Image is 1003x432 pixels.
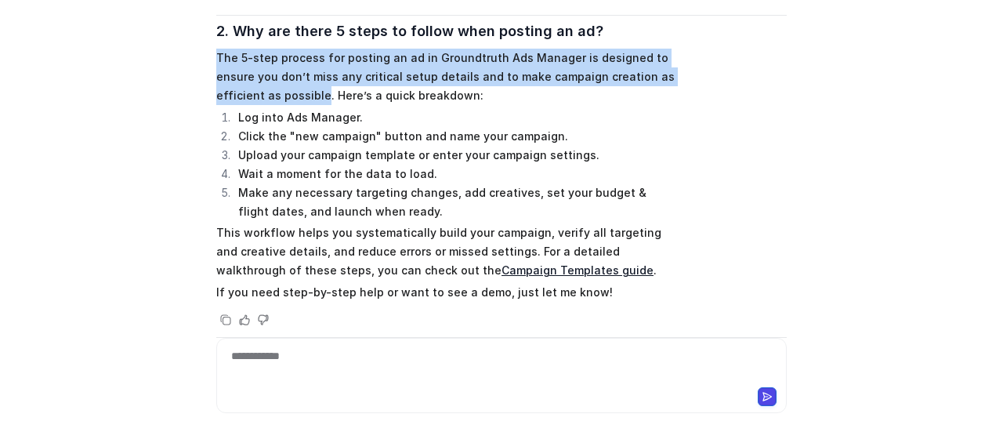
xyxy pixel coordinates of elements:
li: Upload your campaign template or enter your campaign settings. [234,146,675,165]
li: Wait a moment for the data to load. [234,165,675,183]
h3: 2. Why are there 5 steps to follow when posting an ad? [216,20,675,42]
a: Campaign Templates guide [501,263,654,277]
li: Make any necessary targeting changes, add creatives, set your budget & flight dates, and launch w... [234,183,675,221]
p: This workflow helps you systematically build your campaign, verify all targeting and creative det... [216,223,675,280]
p: The 5-step process for posting an ad in Groundtruth Ads Manager is designed to ensure you don’t m... [216,49,675,105]
li: Click the "new campaign" button and name your campaign. [234,127,675,146]
li: Log into Ads Manager. [234,108,675,127]
p: If you need step-by-step help or want to see a demo, just let me know! [216,283,675,302]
